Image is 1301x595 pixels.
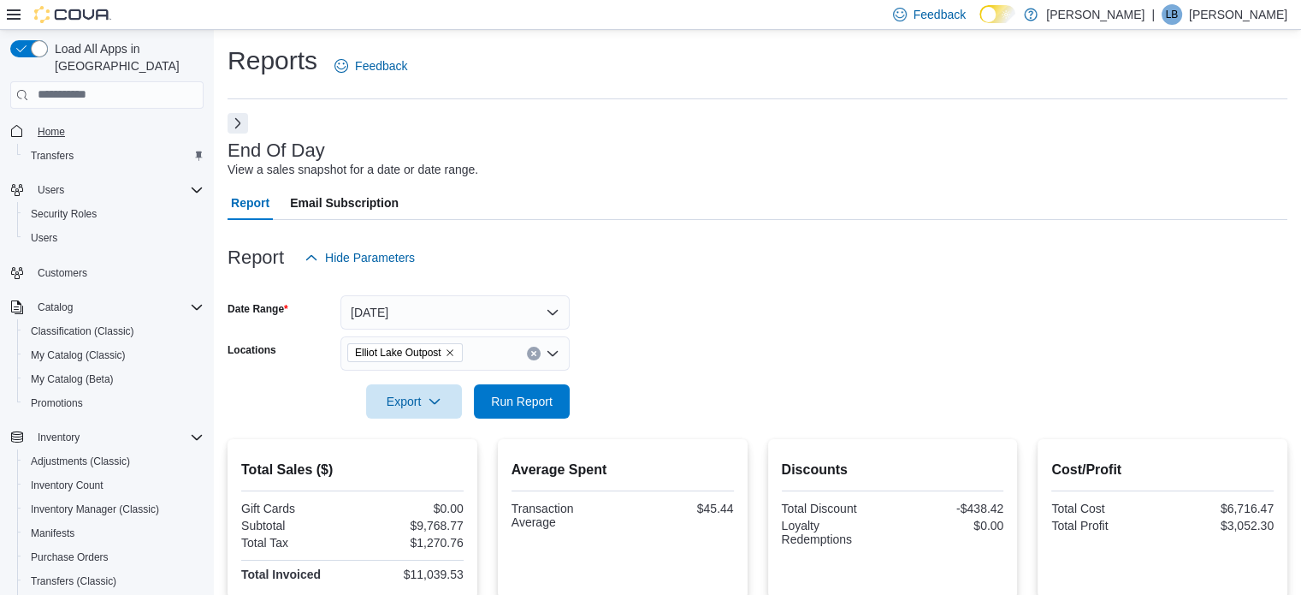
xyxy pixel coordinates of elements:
button: Purchase Orders [17,545,210,569]
span: Transfers (Classic) [24,571,204,592]
span: Feedback [914,6,966,23]
button: My Catalog (Beta) [17,367,210,391]
span: Inventory Count [24,475,204,496]
button: Adjustments (Classic) [17,449,210,473]
span: Security Roles [24,204,204,224]
span: Inventory [38,431,80,444]
label: Date Range [228,302,288,316]
button: [DATE] [340,295,570,330]
button: Manifests [17,521,210,545]
img: Cova [34,6,111,23]
span: Catalog [31,297,204,318]
span: My Catalog (Beta) [24,369,204,390]
span: Inventory [31,427,204,448]
p: [PERSON_NAME] [1189,4,1287,25]
button: Catalog [3,295,210,319]
h3: End Of Day [228,140,325,161]
span: Home [38,125,65,139]
span: Users [31,231,57,245]
span: Inventory Manager (Classic) [24,499,204,520]
span: Classification (Classic) [31,324,134,338]
a: Manifests [24,523,81,544]
span: Home [31,121,204,142]
div: $11,039.53 [356,568,464,581]
button: Run Report [474,384,570,419]
button: Clear input [527,347,541,360]
span: Users [31,180,204,200]
span: Inventory Count [31,479,103,492]
span: Report [231,186,269,220]
button: Open list of options [546,347,559,360]
h2: Discounts [782,460,1004,480]
button: Inventory Manager (Classic) [17,497,210,521]
div: $3,052.30 [1166,519,1274,533]
span: Load All Apps in [GEOGRAPHIC_DATA] [48,40,204,74]
a: Home [31,122,72,142]
div: $0.00 [356,502,464,515]
a: Feedback [328,49,414,83]
p: [PERSON_NAME] [1046,4,1144,25]
a: Adjustments (Classic) [24,451,137,472]
button: Catalog [31,297,80,318]
strong: Total Invoiced [241,568,321,581]
h2: Average Spent [512,460,734,480]
button: Users [17,226,210,250]
span: Purchase Orders [31,550,109,564]
span: Security Roles [31,207,97,221]
div: -$438.42 [896,502,1003,515]
h2: Cost/Profit [1051,460,1274,480]
span: Transfers (Classic) [31,574,116,588]
a: Promotions [24,393,90,414]
a: Transfers (Classic) [24,571,123,592]
div: Subtotal [241,519,349,533]
a: Security Roles [24,204,103,224]
div: $1,270.76 [356,536,464,550]
span: Users [24,228,204,248]
span: Run Report [491,393,553,410]
button: Inventory [31,427,86,448]
h3: Report [228,247,284,268]
span: Feedback [355,57,407,74]
span: Promotions [31,396,83,410]
a: My Catalog (Beta) [24,369,121,390]
a: Inventory Count [24,475,110,496]
span: Transfers [31,149,74,163]
div: $9,768.77 [356,519,464,533]
div: $6,716.47 [1166,502,1274,515]
span: My Catalog (Classic) [31,348,126,362]
span: Adjustments (Classic) [24,451,204,472]
span: Purchase Orders [24,547,204,568]
button: Users [3,178,210,202]
span: Users [38,183,64,197]
button: Hide Parameters [298,241,422,275]
span: Manifests [31,527,74,540]
div: Total Cost [1051,502,1159,515]
button: Inventory [3,425,210,449]
span: Manifests [24,523,204,544]
span: Elliot Lake Outpost [347,343,463,362]
a: Transfers [24,146,80,166]
button: Transfers (Classic) [17,569,210,593]
div: Total Tax [241,536,349,550]
p: | [1151,4,1155,25]
span: Elliot Lake Outpost [355,344,441,361]
button: Transfers [17,144,210,168]
button: Export [366,384,462,419]
span: Inventory Manager (Classic) [31,503,159,516]
span: Export [376,384,452,419]
h1: Reports [228,44,317,78]
div: View a sales snapshot for a date or date range. [228,161,478,179]
span: Dark Mode [979,23,980,24]
button: My Catalog (Classic) [17,343,210,367]
span: Email Subscription [290,186,399,220]
span: Hide Parameters [325,249,415,266]
div: Loyalty Redemptions [782,519,890,546]
button: Classification (Classic) [17,319,210,343]
span: LB [1166,4,1179,25]
div: Total Profit [1051,519,1159,533]
button: Security Roles [17,202,210,226]
button: Inventory Count [17,473,210,497]
label: Locations [228,343,276,357]
a: My Catalog (Classic) [24,345,133,366]
div: Gift Cards [241,502,349,515]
